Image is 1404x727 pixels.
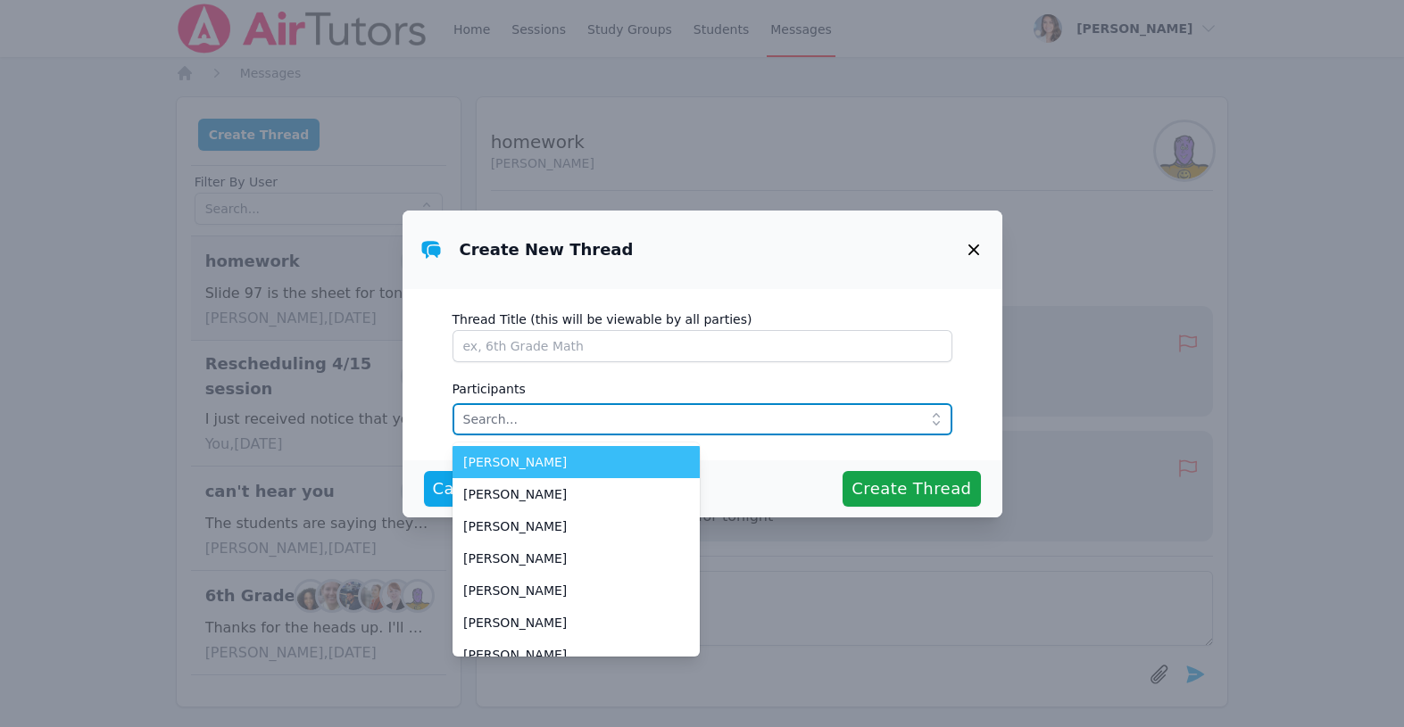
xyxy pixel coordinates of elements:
[460,239,634,260] h3: Create New Thread
[433,476,490,501] span: Cancel
[424,471,499,507] button: Cancel
[453,403,952,435] input: Search...
[453,330,952,362] input: ex, 6th Grade Math
[453,303,952,330] label: Thread Title (this will be viewable by all parties)
[852,476,971,501] span: Create Thread
[463,485,689,503] span: [PERSON_NAME]
[463,582,689,599] span: [PERSON_NAME]
[463,517,689,535] span: [PERSON_NAME]
[463,549,689,567] span: [PERSON_NAME]
[463,453,689,471] span: [PERSON_NAME]
[453,373,952,400] label: Participants
[463,614,689,632] span: [PERSON_NAME]
[463,646,689,664] span: [PERSON_NAME]
[843,471,980,507] button: Create Thread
